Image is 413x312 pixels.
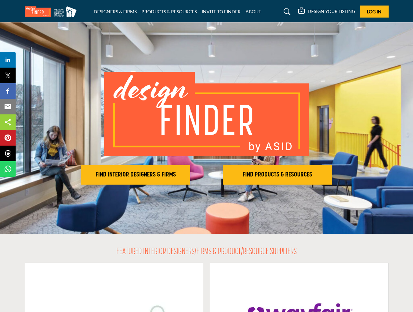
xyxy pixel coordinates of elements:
h2: FIND PRODUCTS & RESOURCES [225,171,330,179]
a: INVITE TO FINDER [202,9,241,14]
h5: DESIGN YOUR LISTING [308,8,355,14]
a: DESIGNERS & FIRMS [94,9,137,14]
a: PRODUCTS & RESOURCES [141,9,197,14]
img: Site Logo [25,6,80,17]
button: Log In [360,6,389,18]
h2: FIND INTERIOR DESIGNERS & FIRMS [83,171,188,179]
h2: FEATURED INTERIOR DESIGNERS/FIRMS & PRODUCT/RESOURCE SUPPLIERS [116,247,297,258]
span: Log In [367,9,381,14]
button: FIND INTERIOR DESIGNERS & FIRMS [81,165,190,185]
a: Search [277,6,295,17]
a: ABOUT [246,9,261,14]
div: DESIGN YOUR LISTING [298,8,355,16]
img: image [104,72,309,156]
button: FIND PRODUCTS & RESOURCES [223,165,332,185]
